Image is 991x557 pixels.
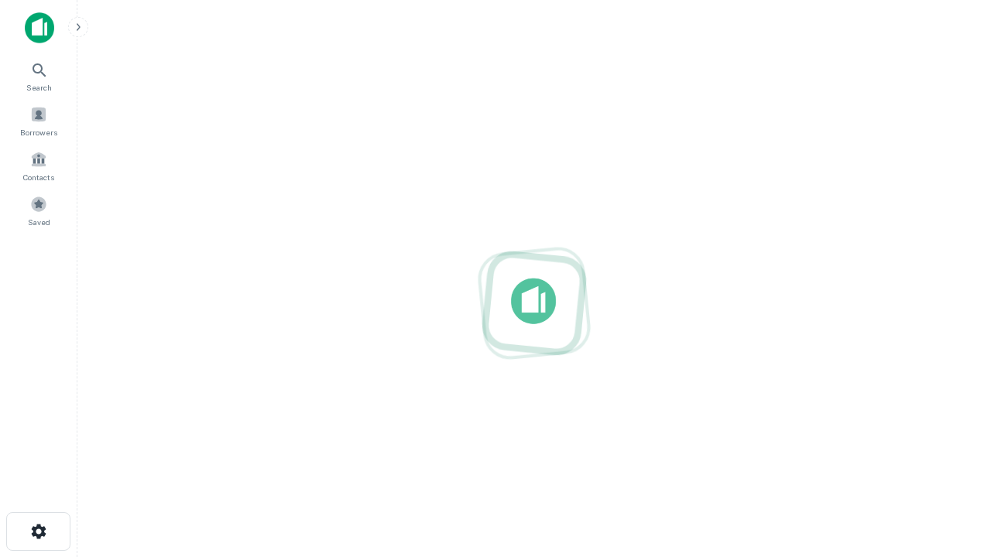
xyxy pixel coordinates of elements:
[5,55,73,97] a: Search
[25,12,54,43] img: capitalize-icon.png
[5,100,73,142] a: Borrowers
[28,216,50,228] span: Saved
[914,433,991,507] iframe: Chat Widget
[23,171,54,183] span: Contacts
[26,81,52,94] span: Search
[5,145,73,186] a: Contacts
[20,126,57,138] span: Borrowers
[5,190,73,231] a: Saved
